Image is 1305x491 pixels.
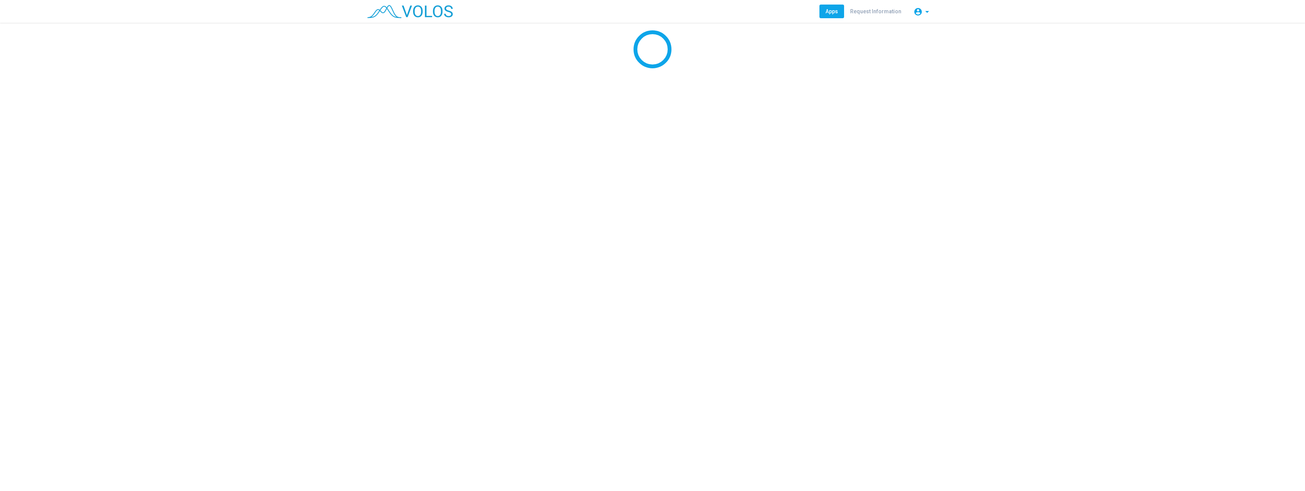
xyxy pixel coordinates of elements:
mat-icon: account_circle [913,7,923,16]
a: Request Information [844,5,907,18]
mat-icon: arrow_drop_down [923,7,932,16]
span: Apps [825,8,838,14]
span: Request Information [850,8,901,14]
a: Apps [819,5,844,18]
